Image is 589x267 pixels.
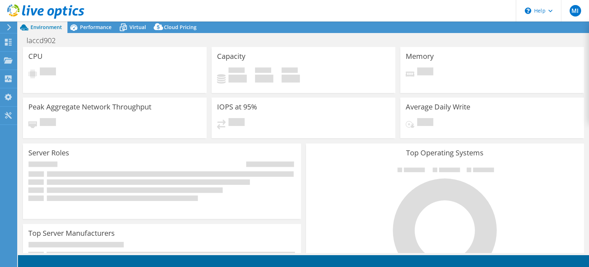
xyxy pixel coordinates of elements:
span: Pending [40,118,56,128]
span: Pending [417,118,433,128]
span: Pending [40,67,56,77]
span: Free [255,67,271,75]
h4: 0 GiB [282,75,300,83]
span: Total [282,67,298,75]
span: Virtual [129,24,146,31]
span: Pending [228,118,245,128]
span: Performance [80,24,112,31]
h3: Server Roles [28,149,69,157]
h3: Capacity [217,52,245,60]
h3: Average Daily Write [406,103,470,111]
span: MI [570,5,581,17]
h1: laccd902 [23,37,67,44]
h4: 0 GiB [255,75,273,83]
h3: Peak Aggregate Network Throughput [28,103,151,111]
span: Cloud Pricing [164,24,197,31]
h3: Top Server Manufacturers [28,229,115,237]
h3: Memory [406,52,434,60]
svg: \n [525,8,531,14]
h3: IOPS at 95% [217,103,257,111]
span: Pending [417,67,433,77]
h3: CPU [28,52,43,60]
h3: Top Operating Systems [311,149,579,157]
h4: 0 GiB [228,75,247,83]
span: Used [228,67,245,75]
span: Environment [30,24,62,31]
